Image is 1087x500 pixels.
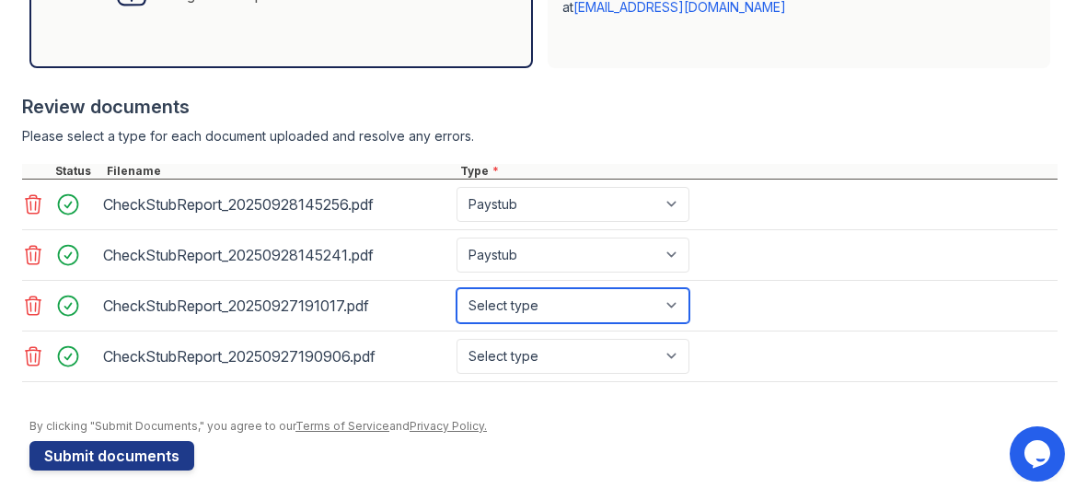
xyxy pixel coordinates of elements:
[103,164,457,179] div: Filename
[22,94,1058,120] div: Review documents
[457,164,1058,179] div: Type
[52,164,103,179] div: Status
[29,419,1058,434] div: By clicking "Submit Documents," you agree to our and
[103,291,449,320] div: CheckStubReport_20250927191017.pdf
[410,419,487,433] a: Privacy Policy.
[103,240,449,270] div: CheckStubReport_20250928145241.pdf
[22,127,1058,145] div: Please select a type for each document uploaded and resolve any errors.
[29,441,194,471] button: Submit documents
[103,342,449,371] div: CheckStubReport_20250927190906.pdf
[1010,426,1069,482] iframe: chat widget
[103,190,449,219] div: CheckStubReport_20250928145256.pdf
[295,419,389,433] a: Terms of Service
